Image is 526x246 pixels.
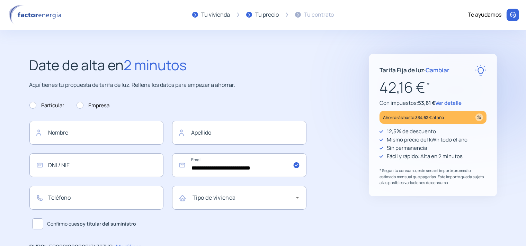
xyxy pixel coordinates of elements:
[77,220,136,227] b: soy titular del suministro
[418,99,435,107] span: 53,61 €
[380,65,449,75] p: Tarifa Fija de luz ·
[380,99,487,107] p: Con impuestos:
[29,54,306,76] h2: Date de alta en
[124,55,187,74] span: 2 minutos
[387,144,427,152] p: Sin permanencia
[475,113,483,121] img: percentage_icon.svg
[47,220,136,228] span: Confirmo que
[29,81,306,90] p: Aquí tienes tu propuesta de tarifa de luz. Rellena los datos para empezar a ahorrar.
[383,113,444,121] p: Ahorrarás hasta 334,62 € al año
[509,11,516,18] img: llamar
[304,10,334,19] div: Tu contrato
[387,127,436,136] p: 12,5% de descuento
[468,10,501,19] div: Te ayudamos
[193,194,236,201] mat-label: Tipo de vivienda
[29,101,64,110] label: Particular
[77,101,110,110] label: Empresa
[387,152,463,161] p: Fácil y rápido: Alta en 2 minutos
[380,76,487,99] p: 42,16 €
[475,64,487,76] img: rate-E.svg
[380,167,487,186] p: * Según tu consumo, este sería el importe promedio estimado mensual que pagarías. Este importe qu...
[426,66,449,74] span: Cambiar
[387,136,467,144] p: Mismo precio del kWh todo el año
[202,10,230,19] div: Tu vivienda
[256,10,279,19] div: Tu precio
[435,99,462,107] span: Ver detalle
[7,5,66,25] img: logo factor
